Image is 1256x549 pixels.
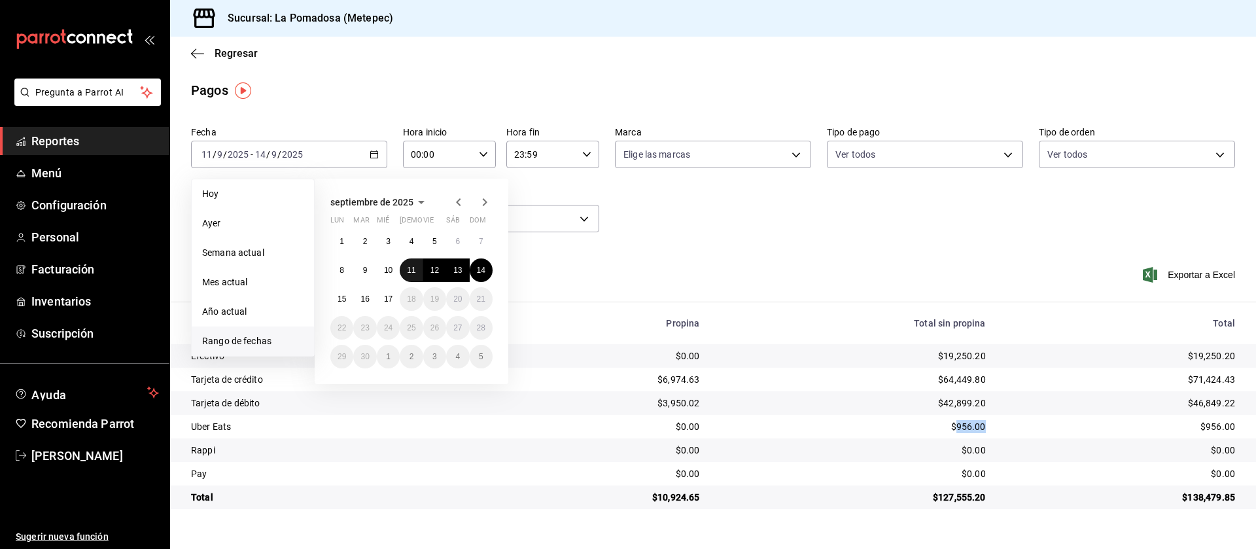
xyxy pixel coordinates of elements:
abbr: 11 de septiembre de 2025 [407,266,415,275]
button: 14 de septiembre de 2025 [470,258,493,282]
span: Pregunta a Parrot AI [35,86,141,99]
abbr: 23 de septiembre de 2025 [360,323,369,332]
span: Suscripción [31,325,159,342]
div: Pay [191,467,489,480]
abbr: 15 de septiembre de 2025 [338,294,346,304]
abbr: martes [353,216,369,230]
button: 5 de octubre de 2025 [470,345,493,368]
span: / [266,149,270,160]
div: Tarjeta de débito [191,397,489,410]
abbr: 10 de septiembre de 2025 [384,266,392,275]
abbr: 19 de septiembre de 2025 [430,294,439,304]
button: septiembre de 2025 [330,194,429,210]
abbr: 3 de octubre de 2025 [432,352,437,361]
abbr: 1 de octubre de 2025 [386,352,391,361]
span: / [277,149,281,160]
div: $3,950.02 [510,397,700,410]
span: Ayuda [31,385,142,400]
abbr: 14 de septiembre de 2025 [477,266,485,275]
span: Elige las marcas [623,148,690,161]
abbr: viernes [423,216,434,230]
div: Total [1007,318,1235,328]
div: $71,424.43 [1007,373,1235,386]
button: 7 de septiembre de 2025 [470,230,493,253]
div: $956.00 [720,420,985,433]
abbr: 2 de octubre de 2025 [410,352,414,361]
button: 19 de septiembre de 2025 [423,287,446,311]
button: 2 de septiembre de 2025 [353,230,376,253]
button: Tooltip marker [235,82,251,99]
div: Rappi [191,444,489,457]
button: 16 de septiembre de 2025 [353,287,376,311]
span: septiembre de 2025 [330,197,413,207]
div: $138,479.85 [1007,491,1235,504]
span: - [251,149,253,160]
div: $956.00 [1007,420,1235,433]
div: Uber Eats [191,420,489,433]
button: 22 de septiembre de 2025 [330,316,353,340]
button: 24 de septiembre de 2025 [377,316,400,340]
abbr: 3 de septiembre de 2025 [386,237,391,246]
span: Facturación [31,260,159,278]
div: $0.00 [510,349,700,363]
div: $0.00 [1007,467,1235,480]
abbr: 9 de septiembre de 2025 [363,266,368,275]
abbr: jueves [400,216,477,230]
span: Ver todos [835,148,875,161]
button: 17 de septiembre de 2025 [377,287,400,311]
div: $64,449.80 [720,373,985,386]
button: 3 de octubre de 2025 [423,345,446,368]
label: Marca [615,128,811,137]
input: -- [271,149,277,160]
abbr: lunes [330,216,344,230]
button: 20 de septiembre de 2025 [446,287,469,311]
button: 12 de septiembre de 2025 [423,258,446,282]
span: Rango de fechas [202,334,304,348]
div: $0.00 [1007,444,1235,457]
div: $0.00 [510,420,700,433]
abbr: 5 de septiembre de 2025 [432,237,437,246]
div: $0.00 [510,444,700,457]
div: Tarjeta de crédito [191,373,489,386]
span: Reportes [31,132,159,150]
abbr: 22 de septiembre de 2025 [338,323,346,332]
abbr: 7 de septiembre de 2025 [479,237,483,246]
div: $42,899.20 [720,397,985,410]
div: $0.00 [510,467,700,480]
span: Sugerir nueva función [16,530,159,544]
abbr: 1 de septiembre de 2025 [340,237,344,246]
a: Pregunta a Parrot AI [9,95,161,109]
div: Total [191,491,489,504]
span: Ayer [202,217,304,230]
label: Hora inicio [403,128,496,137]
div: Propina [510,318,700,328]
abbr: 8 de septiembre de 2025 [340,266,344,275]
div: Total sin propina [720,318,985,328]
abbr: domingo [470,216,486,230]
input: ---- [281,149,304,160]
button: 3 de septiembre de 2025 [377,230,400,253]
abbr: sábado [446,216,460,230]
button: 21 de septiembre de 2025 [470,287,493,311]
abbr: 26 de septiembre de 2025 [430,323,439,332]
div: $6,974.63 [510,373,700,386]
span: Semana actual [202,246,304,260]
span: / [223,149,227,160]
span: Menú [31,164,159,182]
button: 11 de septiembre de 2025 [400,258,423,282]
button: 13 de septiembre de 2025 [446,258,469,282]
div: $46,849.22 [1007,397,1235,410]
button: 25 de septiembre de 2025 [400,316,423,340]
button: 15 de septiembre de 2025 [330,287,353,311]
button: 9 de septiembre de 2025 [353,258,376,282]
abbr: 21 de septiembre de 2025 [477,294,485,304]
span: Recomienda Parrot [31,415,159,433]
button: 10 de septiembre de 2025 [377,258,400,282]
abbr: 28 de septiembre de 2025 [477,323,485,332]
abbr: 17 de septiembre de 2025 [384,294,392,304]
button: 29 de septiembre de 2025 [330,345,353,368]
button: 28 de septiembre de 2025 [470,316,493,340]
abbr: 4 de septiembre de 2025 [410,237,414,246]
button: Exportar a Excel [1145,267,1235,283]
